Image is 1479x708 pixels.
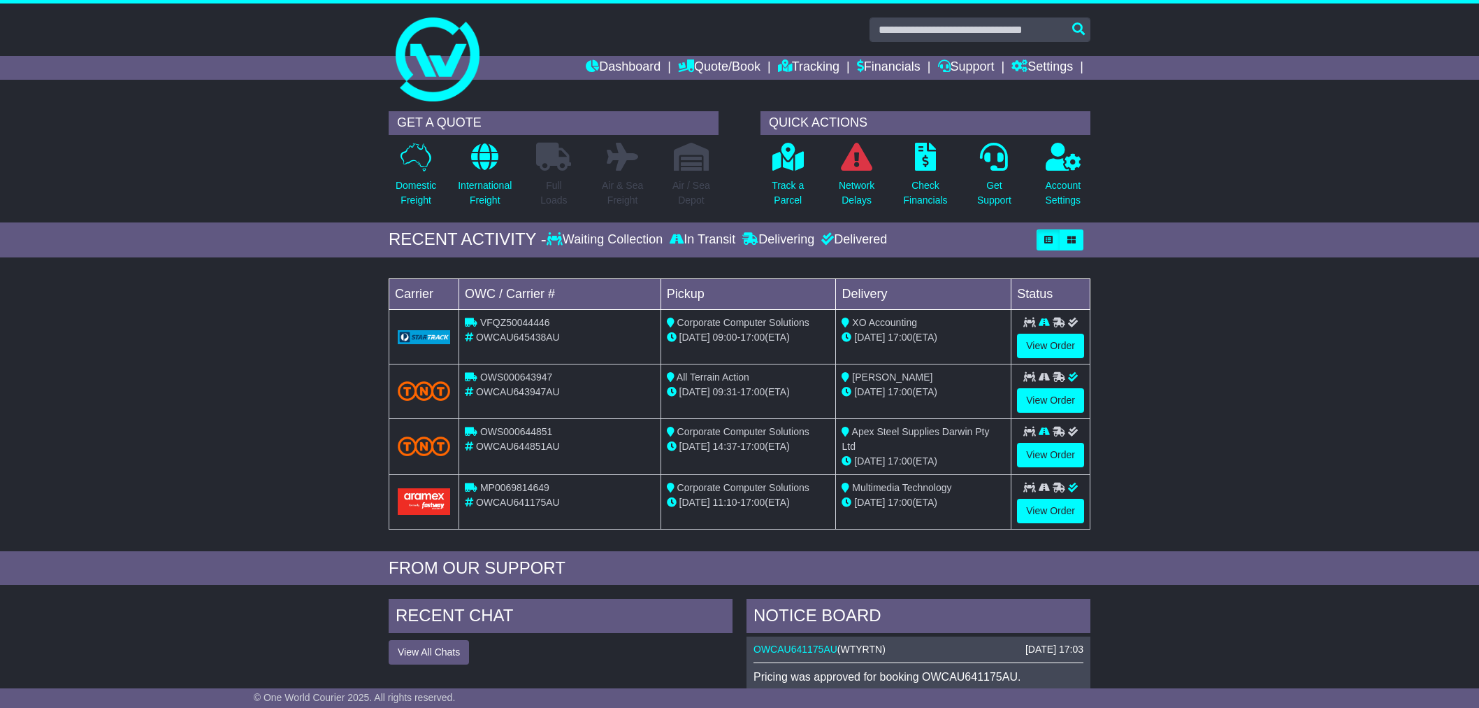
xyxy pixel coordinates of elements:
span: MP0069814649 [480,482,549,493]
div: - (ETA) [667,439,830,454]
div: (ETA) [842,454,1005,469]
img: Aramex.png [398,488,450,514]
span: Multimedia Technology [852,482,951,493]
span: All Terrain Action [677,371,749,383]
p: International Freight [458,178,512,208]
p: Full Loads [536,178,571,208]
p: Network Delays [839,178,874,208]
img: TNT_Domestic.png [398,381,450,400]
span: Corporate Computer Solutions [677,426,809,437]
div: In Transit [666,232,739,248]
span: [DATE] [854,455,885,467]
span: 17:00 [740,497,765,508]
td: Pickup [661,278,836,309]
p: Domestic Freight [396,178,436,208]
span: [DATE] [854,386,885,397]
td: Status [1011,278,1090,309]
div: (ETA) [842,495,1005,510]
span: [DATE] [854,497,885,508]
span: OWS000644851 [480,426,553,437]
a: View Order [1017,499,1084,523]
a: View Order [1017,388,1084,413]
a: Support [938,56,995,80]
span: OWCAU643947AU [476,386,560,397]
div: - (ETA) [667,330,830,345]
td: Carrier [389,278,459,309]
span: VFQZ50044446 [480,317,550,328]
span: WTYRTN [841,644,883,655]
a: Settings [1011,56,1073,80]
span: 17:00 [888,332,912,343]
span: [DATE] [679,441,710,452]
div: Waiting Collection [547,232,666,248]
p: Track a Parcel [772,178,804,208]
a: Tracking [778,56,839,80]
span: Apex Steel Supplies Darwin Pty Ltd [842,426,989,452]
span: 17:00 [740,332,765,343]
a: CheckFinancials [903,142,948,215]
span: 17:00 [888,497,912,508]
a: Dashboard [586,56,661,80]
div: GET A QUOTE [389,111,719,135]
td: Delivery [836,278,1011,309]
span: 17:00 [740,441,765,452]
span: [DATE] [854,332,885,343]
div: ( ) [753,644,1083,656]
span: OWCAU641175AU [476,497,560,508]
div: (ETA) [842,330,1005,345]
p: Account Settings [1046,178,1081,208]
div: (ETA) [842,385,1005,399]
p: Pricing was approved for booking OWCAU641175AU. [753,670,1083,684]
span: 11:10 [713,497,737,508]
div: Delivered [818,232,887,248]
span: 17:00 [888,455,912,467]
span: OWCAU644851AU [476,441,560,452]
div: Delivering [739,232,818,248]
a: View Order [1017,334,1084,358]
span: Corporate Computer Solutions [677,482,809,493]
img: TNT_Domestic.png [398,437,450,455]
button: View All Chats [389,640,469,665]
div: RECENT ACTIVITY - [389,229,547,250]
a: InternationalFreight [457,142,512,215]
span: 09:31 [713,386,737,397]
div: QUICK ACTIONS [760,111,1090,135]
span: XO Accounting [852,317,917,328]
span: 09:00 [713,332,737,343]
span: 14:37 [713,441,737,452]
p: Get Support [977,178,1011,208]
p: Check Financials [904,178,948,208]
p: Air / Sea Depot [672,178,710,208]
span: [DATE] [679,386,710,397]
a: GetSupport [976,142,1012,215]
div: FROM OUR SUPPORT [389,558,1090,579]
div: RECENT CHAT [389,599,733,637]
span: 17:00 [888,386,912,397]
td: OWC / Carrier # [459,278,661,309]
span: Corporate Computer Solutions [677,317,809,328]
div: - (ETA) [667,385,830,399]
span: [DATE] [679,332,710,343]
a: NetworkDelays [838,142,875,215]
a: DomesticFreight [395,142,437,215]
span: [PERSON_NAME] [852,371,932,383]
a: Quote/Book [678,56,760,80]
a: OWCAU641175AU [753,644,837,655]
a: Track aParcel [771,142,805,215]
span: 17:00 [740,386,765,397]
span: [DATE] [679,497,710,508]
div: NOTICE BOARD [746,599,1090,637]
span: OWS000643947 [480,371,553,383]
div: - (ETA) [667,495,830,510]
img: GetCarrierServiceLogo [398,330,450,344]
span: OWCAU645438AU [476,332,560,343]
span: © One World Courier 2025. All rights reserved. [254,692,456,703]
p: Air & Sea Freight [602,178,643,208]
a: Financials [857,56,921,80]
a: View Order [1017,443,1084,467]
div: [DATE] 17:03 [1025,644,1083,656]
a: AccountSettings [1045,142,1082,215]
